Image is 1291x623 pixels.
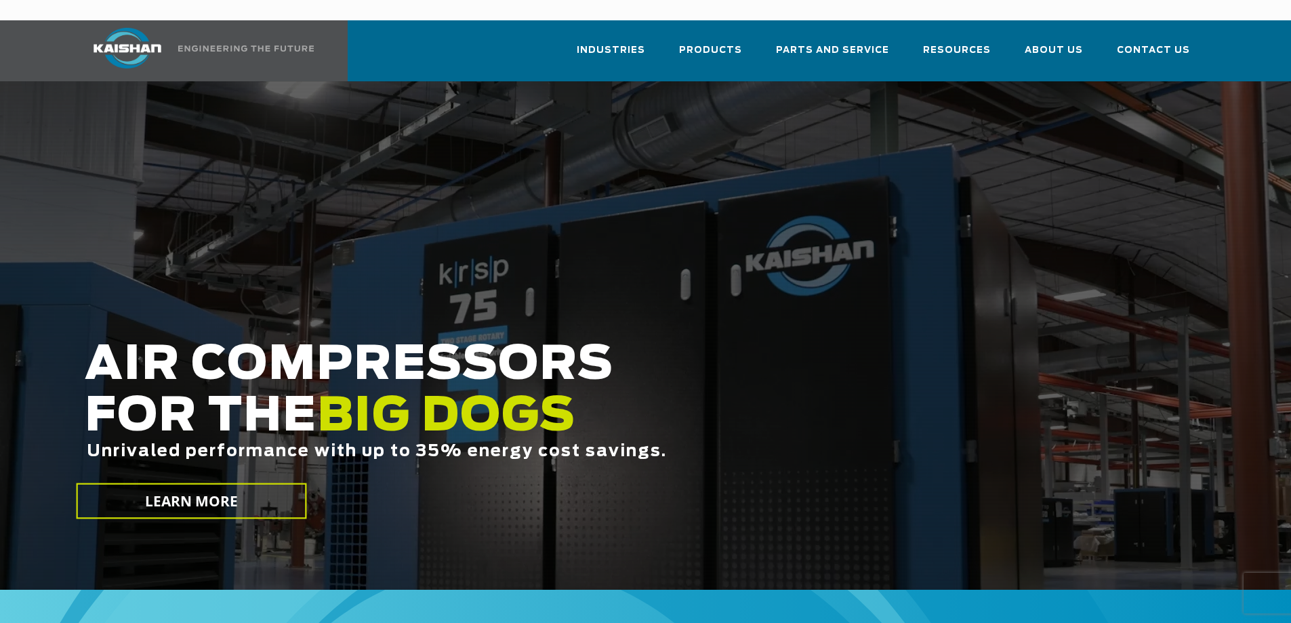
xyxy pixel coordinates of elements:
[1025,33,1083,79] a: About Us
[87,443,667,460] span: Unrivaled performance with up to 35% energy cost savings.
[76,483,306,519] a: LEARN MORE
[679,43,742,58] span: Products
[317,394,576,440] span: BIG DOGS
[923,43,991,58] span: Resources
[77,28,178,68] img: kaishan logo
[923,33,991,79] a: Resources
[577,33,645,79] a: Industries
[77,20,316,81] a: Kaishan USA
[1117,43,1190,58] span: Contact Us
[679,33,742,79] a: Products
[776,33,889,79] a: Parts and Service
[577,43,645,58] span: Industries
[144,491,238,511] span: LEARN MORE
[776,43,889,58] span: Parts and Service
[85,340,1017,503] h2: AIR COMPRESSORS FOR THE
[178,45,314,52] img: Engineering the future
[1025,43,1083,58] span: About Us
[1117,33,1190,79] a: Contact Us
